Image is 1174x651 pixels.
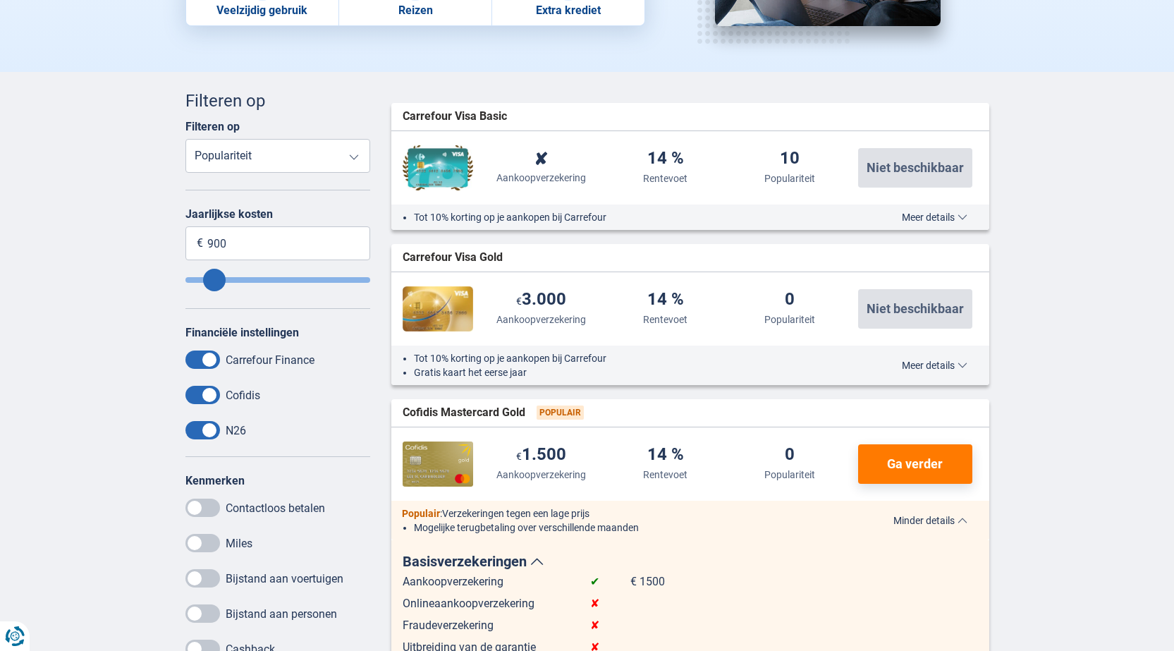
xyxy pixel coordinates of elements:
button: Niet beschikbaar [858,289,972,329]
div: 0 [785,291,795,310]
div: Rentevoet [643,468,687,482]
div: 0 [785,446,795,465]
span: Niet beschikbaar [867,162,964,174]
span: Cofidis Mastercard Gold [403,405,525,421]
label: Filteren op [185,120,240,133]
label: Bijstand aan voertuigen [226,572,343,585]
span: Populair [537,406,584,420]
button: Meer details [891,212,978,223]
span: € [516,451,522,462]
span: Populair [402,508,440,519]
td: ✔ [568,574,630,596]
td: ✘ [568,618,630,640]
button: Ga verder [858,444,972,484]
div: Rentevoet [643,171,687,185]
label: Miles [226,537,252,550]
span: Carrefour Visa Gold [403,250,503,266]
span: Meer details [902,212,967,222]
label: Bijstand aan personen [226,607,337,621]
span: € [516,296,522,307]
span: € [197,236,203,252]
span: Minder details [893,516,967,525]
div: Populariteit [764,468,815,482]
td: ✘ [568,596,630,618]
button: Meer details [891,360,978,371]
label: Jaarlijkse kosten [185,207,371,221]
div: 14 % [647,291,684,310]
span: Carrefour Visa Basic [403,109,507,125]
td: Fraudeverzekering [403,618,568,640]
td: Onlineaankoopverzekering [403,596,568,618]
label: Contactloos betalen [226,501,325,515]
label: Kenmerken [185,474,245,487]
li: Gratis kaart het eerse jaar [414,365,849,379]
div: ✘ [534,151,548,168]
li: Tot 10% korting op je aankopen bij Carrefour [414,351,849,365]
label: Carrefour Finance [226,353,314,367]
span: Verzekeringen tegen een lage prijs [442,508,589,519]
button: Niet beschikbaar [858,148,972,188]
div: Populariteit [764,171,815,185]
div: 14 % [647,446,684,465]
img: Carrefour Finance [403,286,473,331]
img: Carrefour Finance [403,145,473,190]
img: Cofidis [403,442,473,487]
label: Financiële instellingen [185,326,299,339]
button: Minder details [883,515,978,526]
label: Cofidis [226,389,260,402]
div: 3.000 [516,291,566,310]
div: : [391,506,860,521]
div: 14 % [647,150,684,169]
div: Aankoopverzekering [496,312,586,327]
div: Rentevoet [643,312,687,327]
span: Ga verder [887,458,943,470]
div: Aankoopverzekering [496,171,586,185]
li: Tot 10% korting op je aankopen bij Carrefour [414,210,849,224]
input: Annualfee [185,277,371,283]
td: Aankoopverzekering [403,574,568,596]
label: N26 [226,424,246,437]
div: Filteren op [185,89,371,113]
td: € 1500 [630,574,837,596]
div: Aankoopverzekering [496,468,586,482]
div: Basisverzekeringen [403,552,837,572]
span: Meer details [902,360,967,370]
div: Populariteit [764,312,815,327]
div: 10 [780,150,800,169]
span: Niet beschikbaar [867,303,964,315]
li: Mogelijke terugbetaling over verschillende maanden [414,521,849,535]
div: 1.500 [516,446,566,465]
